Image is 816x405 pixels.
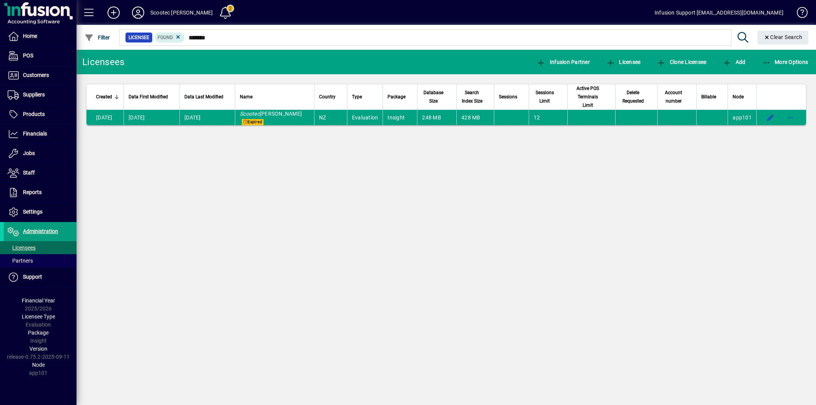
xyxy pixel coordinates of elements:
[4,163,77,183] a: Staff
[422,88,452,105] div: Database Size
[23,228,58,234] span: Administration
[22,314,55,320] span: Licensee Type
[760,55,810,69] button: More Options
[606,59,641,65] span: Licensee
[96,93,112,101] span: Created
[4,241,77,254] a: Licensees
[620,88,653,105] div: Delete Requested
[701,93,716,101] span: Billable
[572,84,611,109] div: Active POS Terminals Limit
[23,274,42,280] span: Support
[534,88,555,105] span: Sessions Limit
[23,150,35,156] span: Jobs
[83,31,112,44] button: Filter
[23,209,42,215] span: Settings
[124,110,179,125] td: [DATE]
[388,93,412,101] div: Package
[4,144,77,163] a: Jobs
[764,111,777,124] button: Edit
[655,55,708,69] button: Clone Licensee
[604,55,643,69] button: Licensee
[179,110,235,125] td: [DATE]
[534,55,592,69] button: Infusion Partner
[757,31,809,44] button: Clear
[656,59,706,65] span: Clone Licensee
[23,170,35,176] span: Staff
[536,59,590,65] span: Infusion Partner
[155,33,185,42] mat-chip: Found Status: Found
[158,35,173,40] span: Found
[4,66,77,85] a: Customers
[23,52,33,59] span: POS
[662,88,692,105] div: Account number
[8,258,33,264] span: Partners
[701,93,723,101] div: Billable
[314,110,347,125] td: NZ
[101,6,126,20] button: Add
[720,55,747,69] button: Add
[733,114,752,121] span: app101.prod.infusionbusinesssoftware.com
[86,110,124,125] td: [DATE]
[23,33,37,39] span: Home
[733,93,752,101] div: Node
[240,111,302,117] span: [PERSON_NAME]
[4,254,77,267] a: Partners
[461,88,489,105] div: Search Index Size
[126,6,150,20] button: Profile
[529,110,567,125] td: 12
[499,93,524,101] div: Sessions
[319,93,342,101] div: Country
[388,93,406,101] span: Package
[22,297,55,304] span: Financial Year
[23,72,49,78] span: Customers
[4,124,77,144] a: Financials
[4,268,77,287] a: Support
[422,88,445,105] span: Database Size
[791,2,806,26] a: Knowledge Base
[23,111,45,117] span: Products
[23,131,47,137] span: Financials
[762,59,808,65] span: More Options
[240,111,260,117] em: Scootec
[240,93,309,101] div: Name
[383,110,417,125] td: Insight
[29,346,47,352] span: Version
[82,56,124,68] div: Licensees
[456,110,494,125] td: 428 MB
[184,93,230,101] div: Data Last Modified
[96,93,119,101] div: Created
[499,93,517,101] span: Sessions
[4,202,77,222] a: Settings
[620,88,646,105] span: Delete Requested
[8,245,36,251] span: Licensees
[23,189,42,195] span: Reports
[4,27,77,46] a: Home
[23,91,45,98] span: Suppliers
[655,7,783,19] div: Infusion Support [EMAIL_ADDRESS][DOMAIN_NAME]
[417,110,456,125] td: 248 MB
[662,88,685,105] span: Account number
[319,93,336,101] span: Country
[347,110,383,125] td: Evaluation
[572,84,604,109] span: Active POS Terminals Limit
[32,362,45,368] span: Node
[784,111,796,124] button: More options
[722,59,745,65] span: Add
[352,93,378,101] div: Type
[4,105,77,124] a: Products
[240,93,252,101] span: Name
[85,34,110,41] span: Filter
[733,93,744,101] span: Node
[352,93,362,101] span: Type
[4,183,77,202] a: Reports
[764,34,803,40] span: Clear Search
[461,88,482,105] span: Search Index Size
[184,93,223,101] span: Data Last Modified
[4,85,77,105] a: Suppliers
[129,93,175,101] div: Data First Modified
[4,46,77,65] a: POS
[534,88,562,105] div: Sessions Limit
[129,34,149,41] span: Licensee
[242,119,264,125] span: Expired
[129,93,168,101] span: Data First Modified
